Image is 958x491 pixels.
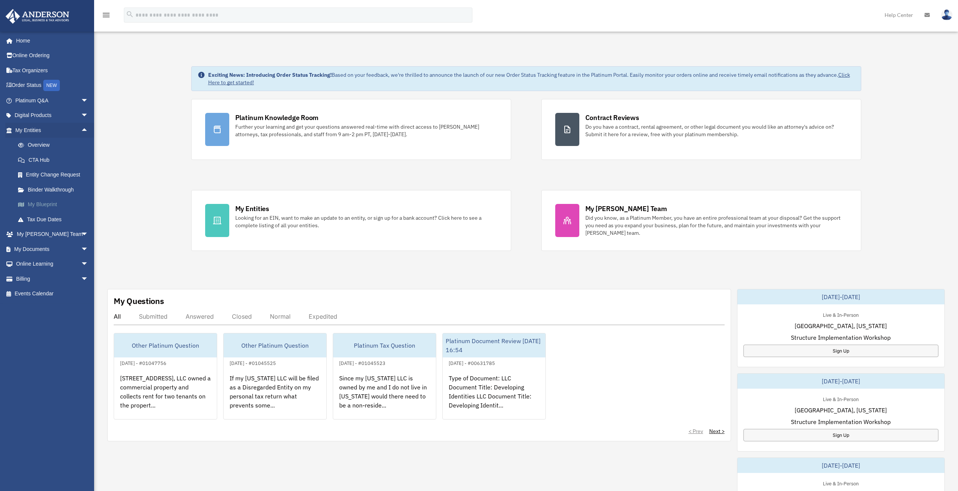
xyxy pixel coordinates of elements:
a: Sign Up [743,429,938,441]
div: My [PERSON_NAME] Team [585,204,667,213]
a: Tax Due Dates [11,212,100,227]
a: Events Calendar [5,286,100,301]
img: User Pic [941,9,952,20]
a: Entity Change Request [11,167,100,182]
div: Did you know, as a Platinum Member, you have an entire professional team at your disposal? Get th... [585,214,847,237]
span: arrow_drop_down [81,108,96,123]
a: Click Here to get started! [208,71,850,86]
div: If my [US_STATE] LLC will be filed as a Disregarded Entity on my personal tax return what prevent... [224,368,326,426]
div: Platinum Knowledge Room [235,113,319,122]
div: Further your learning and get your questions answered real-time with direct access to [PERSON_NAM... [235,123,497,138]
a: menu [102,13,111,20]
div: Live & In-Person [817,479,865,487]
a: Tax Organizers [5,63,100,78]
div: Looking for an EIN, want to make an update to an entity, or sign up for a bank account? Click her... [235,214,497,229]
i: search [126,10,134,18]
div: Closed [232,313,252,320]
a: My Entities Looking for an EIN, want to make an update to an entity, or sign up for a bank accoun... [191,190,511,251]
a: Home [5,33,96,48]
span: [GEOGRAPHIC_DATA], [US_STATE] [795,406,887,415]
div: [DATE] - #00631785 [443,359,501,366]
span: arrow_drop_down [81,93,96,108]
strong: Exciting News: Introducing Order Status Tracking! [208,71,332,78]
div: Answered [186,313,214,320]
div: [STREET_ADDRESS], LLC owned a commercial property and collects rent for two tenants on the proper... [114,368,217,426]
div: [DATE] - #01045525 [224,359,282,366]
img: Anderson Advisors Platinum Portal [3,9,72,24]
div: Platinum Document Review [DATE] 16:54 [443,333,545,357]
div: Normal [270,313,291,320]
span: arrow_drop_down [81,227,96,242]
div: Expedited [309,313,337,320]
i: menu [102,11,111,20]
div: Do you have a contract, rental agreement, or other legal document you would like an attorney's ad... [585,123,847,138]
a: Other Platinum Question[DATE] - #01047756[STREET_ADDRESS], LLC owned a commercial property and co... [114,333,217,420]
div: All [114,313,121,320]
a: Order StatusNEW [5,78,100,93]
div: Other Platinum Question [224,333,326,357]
a: Platinum Document Review [DATE] 16:54[DATE] - #00631785Type of Document: LLC Document Title: Deve... [442,333,546,420]
a: Contract Reviews Do you have a contract, rental agreement, or other legal document you would like... [541,99,861,160]
a: Binder Walkthrough [11,182,100,197]
a: Next > [709,427,725,435]
a: Billingarrow_drop_down [5,271,100,286]
div: Type of Document: LLC Document Title: Developing Identities LLC Document Title: Developing Identi... [443,368,545,426]
a: My Blueprint [11,197,100,212]
span: arrow_drop_down [81,242,96,257]
div: Live & In-Person [817,310,865,318]
div: Submitted [139,313,168,320]
a: Overview [11,138,100,153]
div: My Questions [114,295,164,307]
div: Live & In-Person [817,395,865,403]
div: [DATE]-[DATE] [737,289,944,304]
span: Structure Implementation Workshop [791,333,891,342]
div: Based on your feedback, we're thrilled to announce the launch of our new Order Status Tracking fe... [208,71,855,86]
a: Online Learningarrow_drop_down [5,257,100,272]
div: NEW [43,80,60,91]
span: arrow_drop_up [81,123,96,138]
a: Online Ordering [5,48,100,63]
div: Platinum Tax Question [333,333,436,357]
span: arrow_drop_down [81,271,96,287]
a: Sign Up [743,345,938,357]
div: My Entities [235,204,269,213]
a: Other Platinum Question[DATE] - #01045525If my [US_STATE] LLC will be filed as a Disregarded Enti... [223,333,327,420]
a: My Documentsarrow_drop_down [5,242,100,257]
a: Platinum Q&Aarrow_drop_down [5,93,100,108]
a: Platinum Knowledge Room Further your learning and get your questions answered real-time with dire... [191,99,511,160]
a: Digital Productsarrow_drop_down [5,108,100,123]
a: My [PERSON_NAME] Team Did you know, as a Platinum Member, you have an entire professional team at... [541,190,861,251]
div: [DATE] - #01047756 [114,359,172,366]
span: arrow_drop_down [81,257,96,272]
div: Other Platinum Question [114,333,217,357]
a: My Entitiesarrow_drop_up [5,123,100,138]
a: Platinum Tax Question[DATE] - #01045523Since my [US_STATE] LLC is owned by me and I do not live i... [333,333,436,420]
div: [DATE]-[DATE] [737,458,944,473]
div: [DATE] - #01045523 [333,359,391,366]
div: [DATE]-[DATE] [737,374,944,389]
a: CTA Hub [11,152,100,167]
div: Contract Reviews [585,113,639,122]
a: My [PERSON_NAME] Teamarrow_drop_down [5,227,100,242]
div: Since my [US_STATE] LLC is owned by me and I do not live in [US_STATE] would there need to be a n... [333,368,436,426]
span: Structure Implementation Workshop [791,417,891,426]
span: [GEOGRAPHIC_DATA], [US_STATE] [795,321,887,330]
